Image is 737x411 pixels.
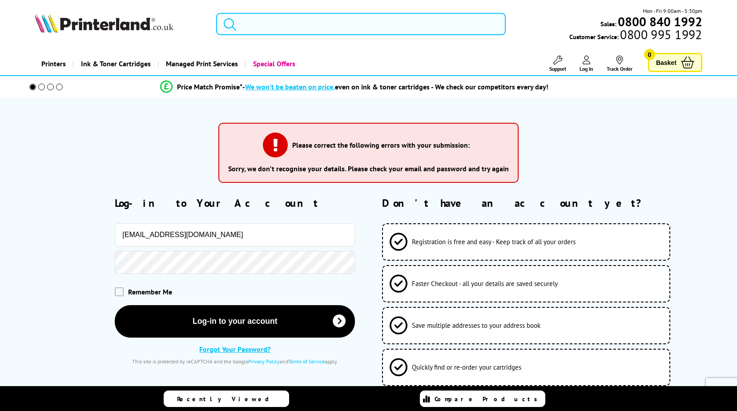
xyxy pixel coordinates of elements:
span: Customer Service: [569,30,702,41]
h2: Don't have an account yet? [382,196,702,210]
div: This site is protected by reCAPTCHA and the Google and apply. [115,358,355,365]
span: Log In [580,65,593,72]
span: We won’t be beaten on price, [245,82,335,91]
a: Forgot Your Password? [199,345,270,354]
span: Basket [656,56,677,68]
span: Mon - Fri 9:00am - 5:30pm [643,7,702,15]
span: Support [549,65,566,72]
span: Remember Me [128,287,172,296]
a: Track Order [607,56,632,72]
li: Sorry, we don’t recognise your details. Please check your email and password and try again [228,164,509,173]
a: Support [549,56,566,72]
a: Managed Print Services [157,52,245,75]
span: 0800 995 1992 [619,30,702,39]
img: Printerland Logo [35,13,173,33]
li: modal_Promise [17,79,692,95]
a: Recently Viewed [164,391,289,407]
h2: Log-in to Your Account [115,196,355,210]
span: Save multiple addresses to your address book [412,321,540,330]
span: Quickly find or re-order your cartridges [412,363,521,371]
a: Terms of Service [288,358,325,365]
input: Email [115,223,355,246]
a: Ink & Toner Cartridges [72,52,157,75]
a: Compare Products [420,391,545,407]
h3: Please correct the following errors with your submission: [292,141,470,149]
span: Faster Checkout - all your details are saved securely [412,279,558,288]
span: Ink & Toner Cartridges [81,52,151,75]
span: Compare Products [435,395,542,403]
span: Registration is free and easy - Keep track of all your orders [412,238,576,246]
a: Special Offers [245,52,302,75]
span: Sales: [600,20,616,28]
span: 0 [644,49,655,60]
a: Printerland Logo [35,13,205,35]
a: Log In [580,56,593,72]
a: Privacy Policy [248,358,280,365]
b: 0800 840 1992 [618,13,702,30]
span: Recently Viewed [177,395,278,403]
span: Price Match Promise* [177,82,242,91]
button: Log-in to your account [115,305,355,338]
a: Basket 0 [648,53,702,72]
a: Printers [35,52,72,75]
div: - even on ink & toner cartridges - We check our competitors every day! [242,82,548,91]
a: 0800 840 1992 [616,17,702,26]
